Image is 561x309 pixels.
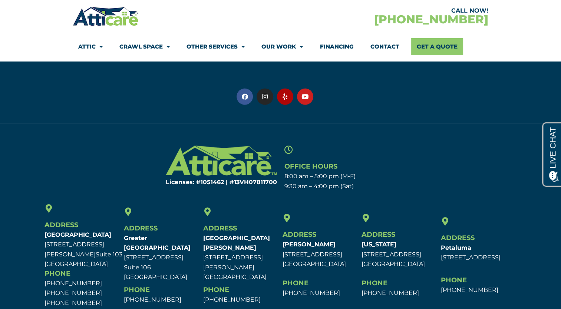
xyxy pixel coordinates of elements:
[124,235,191,251] b: Greater [GEOGRAPHIC_DATA]
[441,243,517,263] p: [STREET_ADDRESS]
[362,240,437,269] p: [STREET_ADDRESS] [GEOGRAPHIC_DATA]
[44,231,111,238] b: [GEOGRAPHIC_DATA]
[282,279,308,287] span: Phone
[203,224,237,232] span: Address
[411,38,463,55] a: Get A Quote
[441,234,475,242] span: Address
[441,244,471,251] b: Petaluma
[44,221,78,229] span: Address
[362,279,387,287] span: Phone
[320,38,353,55] a: Financing
[203,233,279,282] p: [STREET_ADDRESS][PERSON_NAME] [GEOGRAPHIC_DATA]
[119,38,170,55] a: Crawl Space
[18,6,60,15] span: Opens a chat window
[78,38,103,55] a: Attic
[203,286,229,294] span: Phone
[282,241,335,248] b: [PERSON_NAME]
[362,241,396,248] b: [US_STATE]
[284,172,418,191] p: 8:00 am – 5:00 pm (M-F) 9:30 am – 4:00 pm (Sat)
[441,276,467,284] span: Phone
[124,286,150,294] span: Phone
[284,162,337,170] span: Office Hours
[187,38,245,55] a: Other Services
[124,224,158,232] span: Address
[44,230,120,269] p: [STREET_ADDRESS][PERSON_NAME] [GEOGRAPHIC_DATA]
[370,38,399,55] a: Contact
[362,230,395,239] span: Address
[280,8,488,14] div: CALL NOW!
[261,38,303,55] a: Our Work
[44,269,70,278] span: Phone
[282,240,358,269] p: [STREET_ADDRESS] [GEOGRAPHIC_DATA]
[78,38,482,55] nav: Menu
[203,235,270,251] b: [GEOGRAPHIC_DATA][PERSON_NAME]
[124,233,199,282] p: [STREET_ADDRESS] Suite 106 [GEOGRAPHIC_DATA]
[282,230,316,239] span: Address
[144,179,277,185] h6: Licenses: #1051462 | #13VH078117​00
[96,251,122,258] span: Suite 103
